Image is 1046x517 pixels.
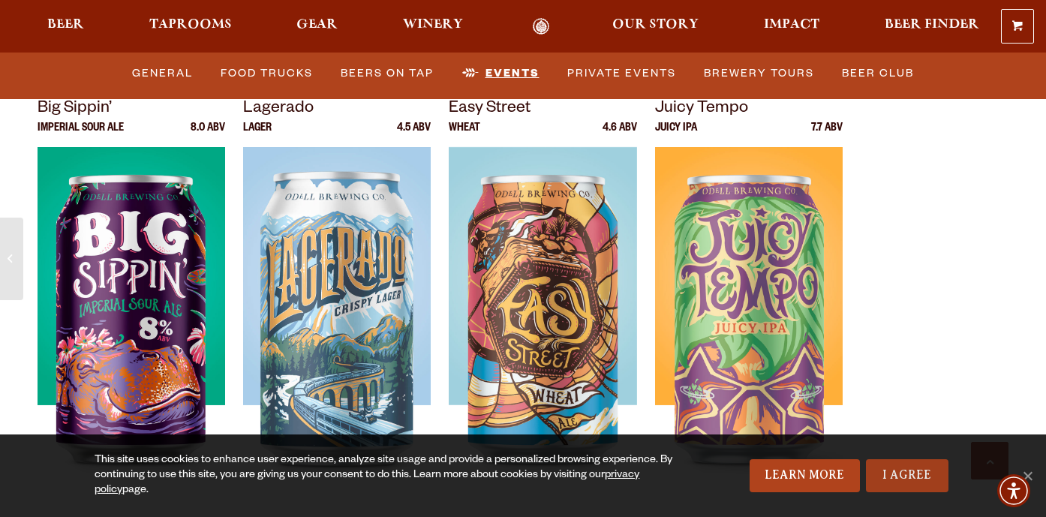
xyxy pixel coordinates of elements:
p: Juicy IPA [655,123,697,147]
span: Winery [403,19,463,31]
span: Taprooms [149,19,232,31]
p: Easy Street [449,96,636,123]
p: 4.6 ABV [603,123,637,147]
a: I Agree [866,459,948,492]
p: 8.0 ABV [191,123,225,147]
p: Imperial Sour Ale [38,123,124,147]
span: Beer [47,19,84,31]
p: Lager [243,123,272,147]
span: Beer Finder [885,19,979,31]
a: Beers on Tap [335,56,440,91]
span: Our Story [612,19,699,31]
a: Our Story [603,18,708,35]
a: Winery [393,18,473,35]
div: Accessibility Menu [997,474,1030,507]
p: 7.7 ABV [811,123,843,147]
p: 4.5 ABV [397,123,431,147]
a: Brewery Tours [698,56,820,91]
a: Beer Club [836,56,920,91]
a: General [126,56,199,91]
p: Lagerado [243,96,431,123]
span: Impact [764,19,819,31]
a: Beer [38,18,94,35]
span: Gear [296,19,338,31]
a: Gear [287,18,347,35]
p: Big Sippin’ [38,96,225,123]
a: Odell Home [513,18,570,35]
div: This site uses cookies to enhance user experience, analyze site usage and provide a personalized ... [95,453,677,498]
a: Events [456,56,546,91]
a: Taprooms [140,18,242,35]
a: Private Events [561,56,682,91]
p: Juicy Tempo [655,96,843,123]
p: Wheat [449,123,480,147]
a: Impact [754,18,829,35]
a: Food Trucks [215,56,319,91]
a: Learn More [750,459,860,492]
a: Beer Finder [875,18,989,35]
